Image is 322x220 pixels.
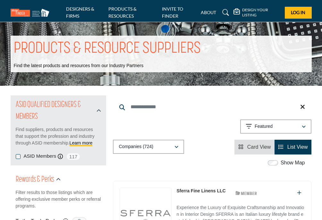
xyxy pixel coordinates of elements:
h5: DESIGN YOUR LISTING [242,7,280,17]
a: View List [278,144,308,150]
button: Companies (724) [113,140,184,154]
button: Log In [285,7,311,19]
a: Sferra Fine Linens LLC [176,188,225,193]
a: INVITE TO FINDER [162,6,183,19]
p: Filter results to those listings which are offering exclusive member perks or referral programs. [16,189,101,209]
input: ASID Members checkbox [16,154,21,159]
p: Find the latest products and resources from our Industry Partners [14,63,144,69]
a: Add To List [297,190,301,196]
p: Companies (724) [119,144,153,150]
p: Sferra Fine Linens LLC [176,188,225,194]
label: Show Map [281,159,305,167]
a: Learn more [70,140,93,145]
p: Find suppliers, products and resources that support the profession and industry through ASID memb... [16,126,101,146]
li: Card View [234,140,275,154]
input: Search Keyword [113,99,311,115]
span: Log In [291,10,305,15]
button: Featured [240,119,311,134]
a: Search [219,7,230,18]
h2: Rewards & Perks [16,174,54,186]
li: List View [275,140,311,154]
h1: PRODUCTS & RESOURCE SUPPLIERS [14,39,201,59]
p: Featured [255,123,273,130]
a: ABOUT [201,10,216,15]
a: View Card [238,144,271,150]
label: ASID Members [24,153,56,160]
img: ASID Members Badge Icon [232,189,261,197]
span: 117 [66,153,80,161]
span: List View [287,144,308,150]
span: Card View [247,144,271,150]
h2: ASID QUALIFIED DESIGNERS & MEMBERS [16,99,95,123]
img: Site Logo [11,9,53,17]
div: DESIGN YOUR LISTING [233,7,280,17]
a: PRODUCTS & RESOURCES [108,6,137,19]
a: DESIGNERS & FIRMS [66,6,94,19]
